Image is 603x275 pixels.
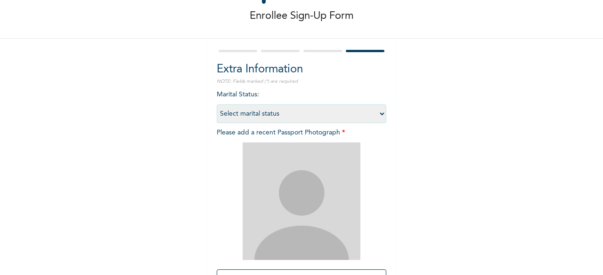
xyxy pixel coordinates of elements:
[250,8,354,24] p: Enrollee Sign-Up Form
[217,78,386,85] p: NOTE: Fields marked (*) are required
[217,91,386,117] span: Marital Status :
[217,61,386,78] h2: Extra Information
[243,142,360,260] img: Crop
